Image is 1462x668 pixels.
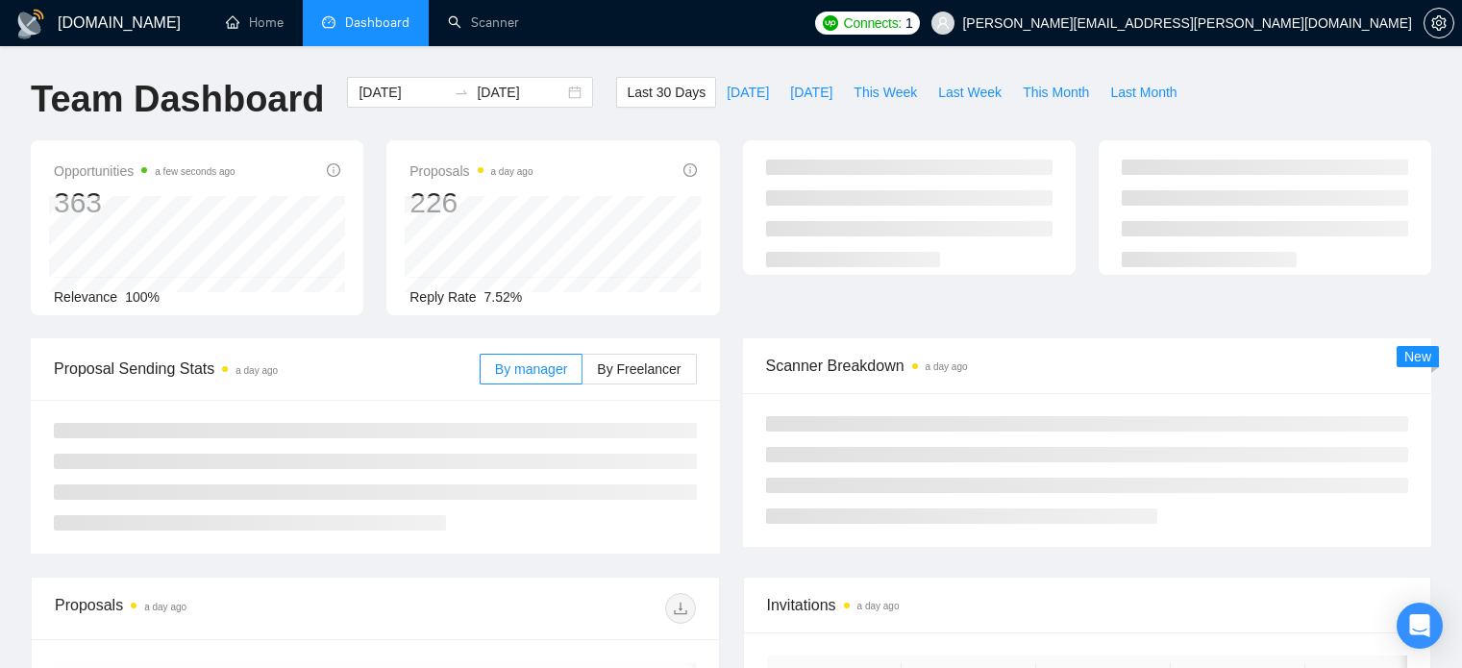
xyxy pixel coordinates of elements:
button: Last Week [928,77,1012,108]
span: Connects: [844,12,902,34]
span: Opportunities [54,160,235,183]
img: upwork-logo.png [823,15,838,31]
input: End date [477,82,564,103]
span: swap-right [454,85,469,100]
span: By Freelancer [597,361,681,377]
span: info-circle [683,163,697,177]
span: Invitations [767,593,1408,617]
span: Last Month [1110,82,1177,103]
span: New [1404,349,1431,364]
input: Start date [359,82,446,103]
button: [DATE] [780,77,843,108]
span: dashboard [322,15,335,29]
span: info-circle [327,163,340,177]
span: user [936,16,950,30]
time: a day ago [144,602,186,612]
span: This Month [1023,82,1089,103]
time: a day ago [235,365,278,376]
button: setting [1424,8,1454,38]
span: Scanner Breakdown [766,354,1409,378]
span: 7.52% [484,289,523,305]
a: searchScanner [448,14,519,31]
button: Last Month [1100,77,1187,108]
div: Proposals [55,593,375,624]
span: [DATE] [790,82,832,103]
div: Open Intercom Messenger [1397,603,1443,649]
span: [DATE] [727,82,769,103]
span: Proposal Sending Stats [54,357,480,381]
div: 226 [409,185,533,221]
button: This Week [843,77,928,108]
button: Last 30 Days [616,77,716,108]
span: Proposals [409,160,533,183]
h1: Team Dashboard [31,77,324,122]
button: [DATE] [716,77,780,108]
time: a day ago [491,166,533,177]
a: setting [1424,15,1454,31]
img: logo [15,9,46,39]
span: Last Week [938,82,1002,103]
span: This Week [854,82,917,103]
span: Relevance [54,289,117,305]
button: This Month [1012,77,1100,108]
span: Reply Rate [409,289,476,305]
div: 363 [54,185,235,221]
span: to [454,85,469,100]
time: a day ago [857,601,900,611]
span: 100% [125,289,160,305]
span: 1 [905,12,913,34]
span: Last 30 Days [627,82,706,103]
a: homeHome [226,14,284,31]
span: setting [1425,15,1453,31]
time: a few seconds ago [155,166,235,177]
time: a day ago [926,361,968,372]
span: By manager [495,361,567,377]
span: Dashboard [345,14,409,31]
